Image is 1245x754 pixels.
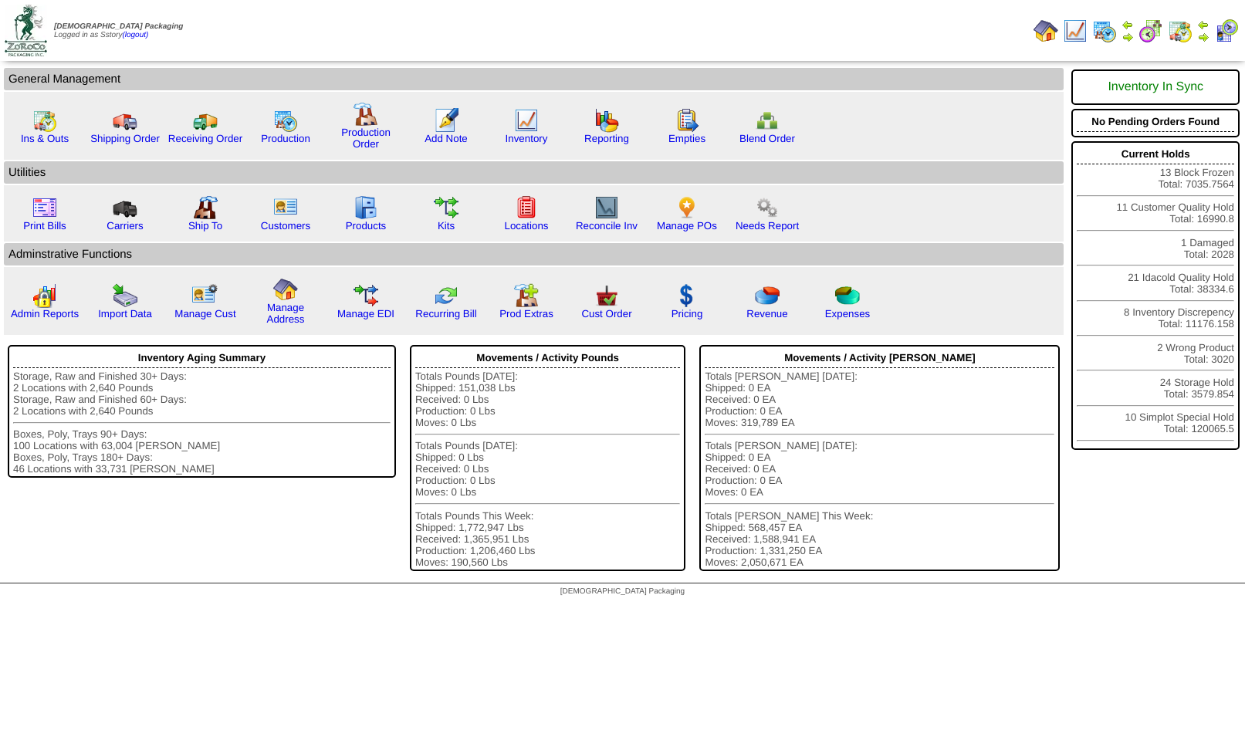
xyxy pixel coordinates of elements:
[54,22,183,39] span: Logged in as Sstory
[705,370,1054,568] div: Totals [PERSON_NAME] [DATE]: Shipped: 0 EA Received: 0 EA Production: 0 EA Moves: 319,789 EA Tota...
[675,283,699,308] img: dollar.gif
[1122,31,1134,43] img: arrowright.gif
[675,195,699,220] img: po.png
[267,302,305,325] a: Manage Address
[1197,19,1209,31] img: arrowleft.gif
[675,108,699,133] img: workorder.gif
[174,308,235,320] a: Manage Cust
[354,195,378,220] img: cabinet.gif
[193,108,218,133] img: truck2.gif
[113,108,137,133] img: truck.gif
[506,133,548,144] a: Inventory
[755,283,780,308] img: pie_chart.png
[273,277,298,302] img: home.gif
[32,195,57,220] img: invoice2.gif
[1063,19,1088,43] img: line_graph.gif
[1122,19,1134,31] img: arrowleft.gif
[581,308,631,320] a: Cust Order
[584,133,629,144] a: Reporting
[594,108,619,133] img: graph.gif
[1197,31,1209,43] img: arrowright.gif
[32,108,57,133] img: calendarinout.gif
[11,308,79,320] a: Admin Reports
[261,220,310,232] a: Customers
[504,220,548,232] a: Locations
[107,220,143,232] a: Carriers
[415,308,476,320] a: Recurring Bill
[1077,144,1234,164] div: Current Holds
[5,5,47,56] img: zoroco-logo-small.webp
[1138,19,1163,43] img: calendarblend.gif
[191,283,220,308] img: managecust.png
[594,283,619,308] img: cust_order.png
[193,195,218,220] img: factory2.gif
[346,220,387,232] a: Products
[1092,19,1117,43] img: calendarprod.gif
[415,370,681,568] div: Totals Pounds [DATE]: Shipped: 151,038 Lbs Received: 0 Lbs Production: 0 Lbs Moves: 0 Lbs Totals ...
[736,220,799,232] a: Needs Report
[415,348,681,368] div: Movements / Activity Pounds
[122,31,148,39] a: (logout)
[576,220,638,232] a: Reconcile Inv
[739,133,795,144] a: Blend Order
[1077,112,1234,132] div: No Pending Orders Found
[438,220,455,232] a: Kits
[13,370,391,475] div: Storage, Raw and Finished 30+ Days: 2 Locations with 2,640 Pounds Storage, Raw and Finished 60+ D...
[54,22,183,31] span: [DEMOGRAPHIC_DATA] Packaging
[1168,19,1193,43] img: calendarinout.gif
[746,308,787,320] a: Revenue
[4,243,1064,265] td: Adminstrative Functions
[1034,19,1058,43] img: home.gif
[668,133,705,144] a: Empties
[514,283,539,308] img: prodextras.gif
[560,587,685,596] span: [DEMOGRAPHIC_DATA] Packaging
[514,195,539,220] img: locations.gif
[32,283,57,308] img: graph2.png
[4,68,1064,90] td: General Management
[1214,19,1239,43] img: calendarcustomer.gif
[273,108,298,133] img: calendarprod.gif
[514,108,539,133] img: line_graph.gif
[21,133,69,144] a: Ins & Outs
[113,283,137,308] img: import.gif
[499,308,553,320] a: Prod Extras
[113,195,137,220] img: truck3.gif
[755,195,780,220] img: workflow.png
[90,133,160,144] a: Shipping Order
[1071,141,1240,450] div: 13 Block Frozen Total: 7035.7564 11 Customer Quality Hold Total: 16990.8 1 Damaged Total: 2028 21...
[168,133,242,144] a: Receiving Order
[261,133,310,144] a: Production
[434,283,458,308] img: reconcile.gif
[594,195,619,220] img: line_graph2.gif
[1077,73,1234,102] div: Inventory In Sync
[825,308,871,320] a: Expenses
[657,220,717,232] a: Manage POs
[13,348,391,368] div: Inventory Aging Summary
[188,220,222,232] a: Ship To
[98,308,152,320] a: Import Data
[354,283,378,308] img: edi.gif
[354,102,378,127] img: factory.gif
[337,308,394,320] a: Manage EDI
[705,348,1054,368] div: Movements / Activity [PERSON_NAME]
[672,308,703,320] a: Pricing
[425,133,468,144] a: Add Note
[434,195,458,220] img: workflow.gif
[23,220,66,232] a: Print Bills
[341,127,391,150] a: Production Order
[835,283,860,308] img: pie_chart2.png
[273,195,298,220] img: customers.gif
[755,108,780,133] img: network.png
[4,161,1064,184] td: Utilities
[434,108,458,133] img: orders.gif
